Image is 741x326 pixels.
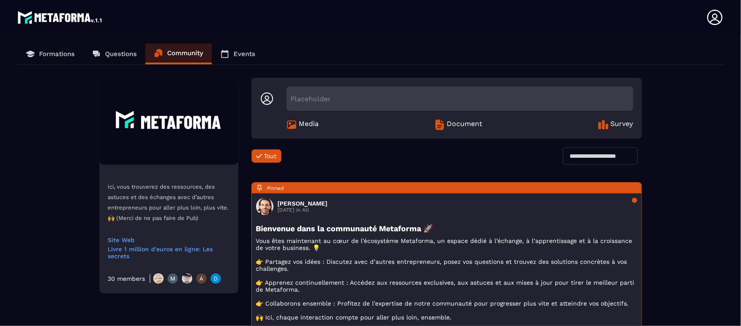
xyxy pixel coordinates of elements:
p: Events [234,50,255,58]
p: Community [167,49,203,57]
img: logo [17,9,103,26]
span: Media [299,120,319,130]
img: https://production-metaforma-bucket.s3.fr-par.scw.cloud/production-metaforma-bucket/users/August2... [195,273,207,285]
div: Placeholder [287,86,633,111]
a: Community [145,43,212,64]
p: [DATE] in All [278,207,328,213]
img: Community background [99,78,238,165]
img: https://production-metaforma-bucket.s3.fr-par.scw.cloud/production-metaforma-bucket/users/August2... [152,273,165,285]
img: https://production-metaforma-bucket.s3.fr-par.scw.cloud/production-metaforma-bucket/users/August2... [167,273,179,285]
img: https://production-metaforma-bucket.s3.fr-par.scw.cloud/production-metaforma-bucket/users/July202... [210,273,222,285]
span: Document [447,120,483,130]
p: Ici, vous trouverez des ressources, des astuces et des échanges avec d’autres entrepreneurs pour ... [108,182,230,223]
a: Site Web [108,236,230,243]
span: Survey [611,120,633,130]
p: Questions [105,50,137,58]
a: Questions [83,43,145,64]
h3: Bienvenue dans la communauté Metaforma 🚀 [256,224,637,233]
a: Livre 1 million d'euros en ligne: Les secrets [108,246,230,259]
img: https://production-metaforma-bucket.s3.fr-par.scw.cloud/production-metaforma-bucket/users/Septemb... [181,273,193,285]
span: Pinned [267,185,284,191]
a: Events [212,43,264,64]
p: Formations [39,50,75,58]
h3: [PERSON_NAME] [278,200,328,207]
div: 30 members [108,275,145,282]
a: Formations [17,43,83,64]
span: Tout [264,153,277,160]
